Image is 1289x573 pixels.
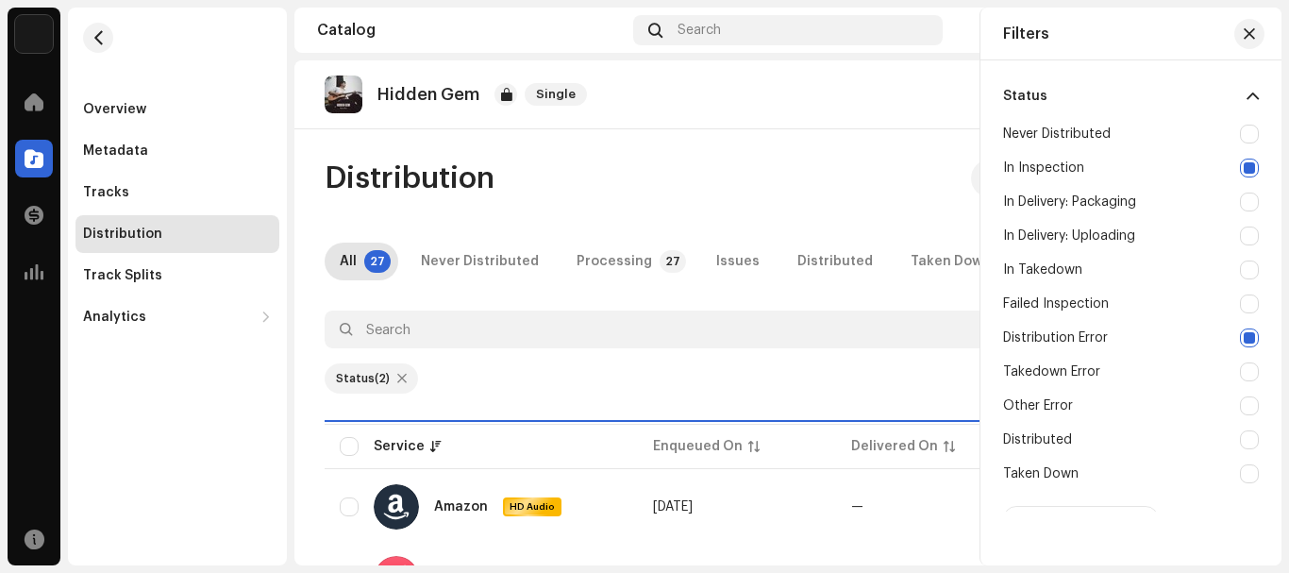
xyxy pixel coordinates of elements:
div: Distributed [1003,432,1072,447]
div: Never Distributed [1003,126,1111,142]
span: Distribution [325,160,494,197]
button: Takedown All [971,160,1104,197]
img: de0d2825-999c-4937-b35a-9adca56ee094 [15,15,53,53]
div: Distribution Error [1003,330,1108,345]
div: Status [336,371,390,386]
div: Analytics [83,310,146,325]
div: Catalog [317,23,626,38]
div: Processing [577,243,652,280]
img: 9619c64f-7a8b-41b4-babc-0c00fde752e1 [325,76,362,113]
re-m-nav-item: Overview [75,91,279,128]
div: Distributed [1003,423,1259,457]
div: Takedown Error [1003,355,1259,389]
div: Other Error [1003,398,1073,413]
div: Track Splits [83,268,162,283]
div: Distributed [797,243,873,280]
div: Failed Inspection [1003,296,1109,312]
div: In Delivery: Packaging [1003,185,1259,219]
div: Takedown Error [1003,364,1100,379]
div: Never Distributed [1003,117,1259,151]
span: Single [525,83,587,106]
div: Other Error [1003,389,1259,423]
span: HD Audio [505,500,560,514]
div: Amazon [434,500,488,514]
span: Search [678,23,721,38]
re-m-nav-item: Tracks [75,174,279,211]
div: Delivered On [851,437,938,456]
div: Enqueued On [653,437,743,456]
div: In Delivery: Packaging [1003,194,1136,210]
re-m-nav-dropdown: Analytics [75,298,279,336]
div: Never Distributed [421,243,539,280]
div: Overview [83,102,146,117]
div: In Delivery: Uploading [1003,219,1259,253]
p-badge: 27 [364,250,391,273]
p-togglebutton: Eligible for distribution [1003,506,1159,532]
p-accordion-header: Status [1003,76,1259,117]
div: Taken Down [1003,466,1079,481]
span: — [851,500,863,514]
input: Search [325,311,1118,348]
div: Taken Down [911,243,991,280]
re-m-nav-item: Track Splits [75,257,279,295]
re-m-nav-item: Distribution [75,215,279,253]
div: Failed Inspection [1003,287,1259,321]
div: Distribution Error [1003,321,1259,355]
span: Oct 8, 2025 [653,500,693,514]
div: In Inspection [1003,151,1259,185]
div: Service [374,437,425,456]
div: All [340,243,357,280]
p-badge: 27 [660,250,686,273]
div: In Inspection [1003,160,1084,176]
div: Issues [716,243,760,280]
div: Distribution [83,227,162,242]
re-a-filter-title: Status [1003,89,1047,104]
span: (2) [375,373,390,384]
div: In Takedown [1003,262,1082,278]
div: In Delivery: Uploading [1003,228,1135,244]
div: In Takedown [1003,253,1259,287]
p: Hidden Gem [377,85,479,105]
div: Metadata [83,143,148,159]
div: Taken Down [1003,457,1259,491]
div: Tracks [83,185,129,200]
re-m-nav-item: Metadata [75,132,279,170]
